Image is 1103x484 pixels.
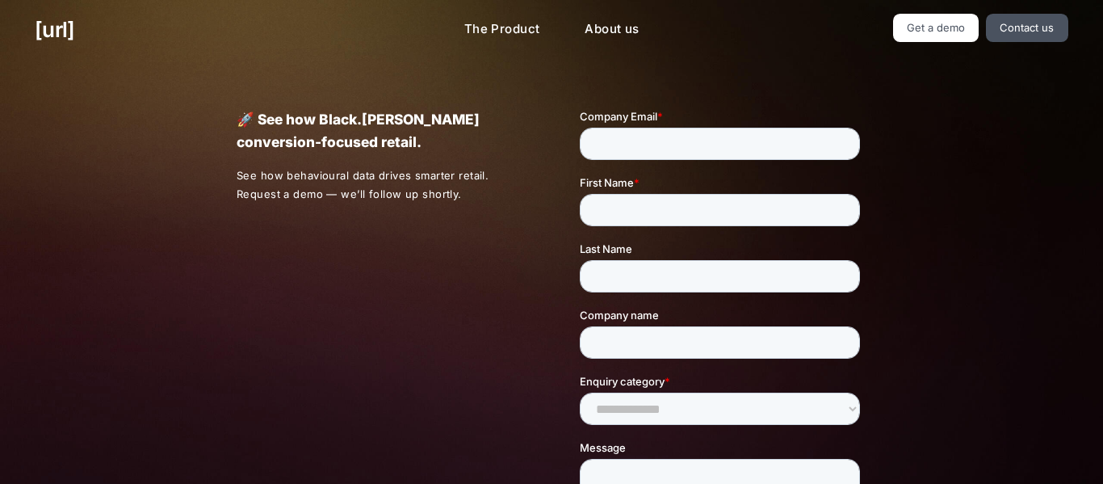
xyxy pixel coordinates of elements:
a: [URL] [35,14,74,45]
a: The Product [451,14,553,45]
p: See how behavioural data drives smarter retail. Request a demo — we’ll follow up shortly. [237,166,524,204]
a: About us [572,14,652,45]
a: Get a demo [893,14,979,42]
a: Contact us [986,14,1068,42]
p: 🚀 See how Black.[PERSON_NAME] conversion-focused retail. [237,108,523,154]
